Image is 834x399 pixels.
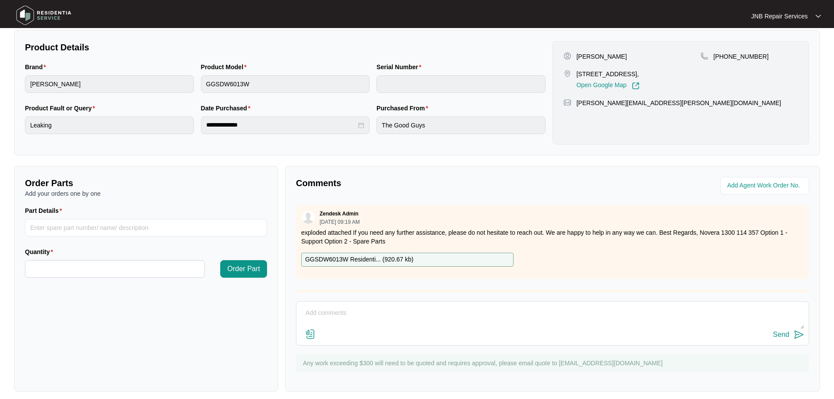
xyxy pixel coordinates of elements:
[25,219,267,237] input: Part Details
[377,104,432,113] label: Purchased From
[794,329,804,340] img: send-icon.svg
[25,261,204,277] input: Quantity
[577,70,640,78] p: [STREET_ADDRESS],
[305,255,413,265] p: GGSDW6013W Residenti... ( 920.67 kb )
[305,329,316,339] img: file-attachment-doc.svg
[563,70,571,78] img: map-pin
[25,117,194,134] input: Product Fault or Query
[25,247,56,256] label: Quantity
[301,228,804,246] p: exploded attached If you need any further assistance, please do not hesitate to reach out. We are...
[632,82,640,90] img: Link-External
[773,329,804,341] button: Send
[25,104,99,113] label: Product Fault or Query
[220,260,267,278] button: Order Part
[201,63,250,71] label: Product Model
[227,264,260,274] span: Order Part
[25,75,194,93] input: Brand
[25,206,66,215] label: Part Details
[296,177,546,189] p: Comments
[25,189,267,198] p: Add your orders one by one
[25,63,49,71] label: Brand
[201,75,370,93] input: Product Model
[320,219,360,225] p: [DATE] 09:19 AM
[577,99,781,107] p: [PERSON_NAME][EMAIL_ADDRESS][PERSON_NAME][DOMAIN_NAME]
[201,104,254,113] label: Date Purchased
[302,211,315,224] img: user.svg
[377,117,545,134] input: Purchased From
[377,63,425,71] label: Serial Number
[206,120,357,130] input: Date Purchased
[563,52,571,60] img: user-pin
[25,41,545,53] p: Product Details
[700,52,708,60] img: map-pin
[13,2,74,28] img: residentia service logo
[727,180,804,191] input: Add Agent Work Order No.
[577,82,640,90] a: Open Google Map
[816,14,821,18] img: dropdown arrow
[377,75,545,93] input: Serial Number
[751,12,808,21] p: JNB Repair Services
[714,52,769,61] p: [PHONE_NUMBER]
[303,359,805,367] p: Any work exceeding $300 will need to be quoted and requires approval, please email quote to [EMAI...
[563,99,571,106] img: map-pin
[25,177,267,189] p: Order Parts
[773,331,789,339] div: Send
[577,52,627,61] p: [PERSON_NAME]
[320,210,359,217] p: Zendesk Admin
